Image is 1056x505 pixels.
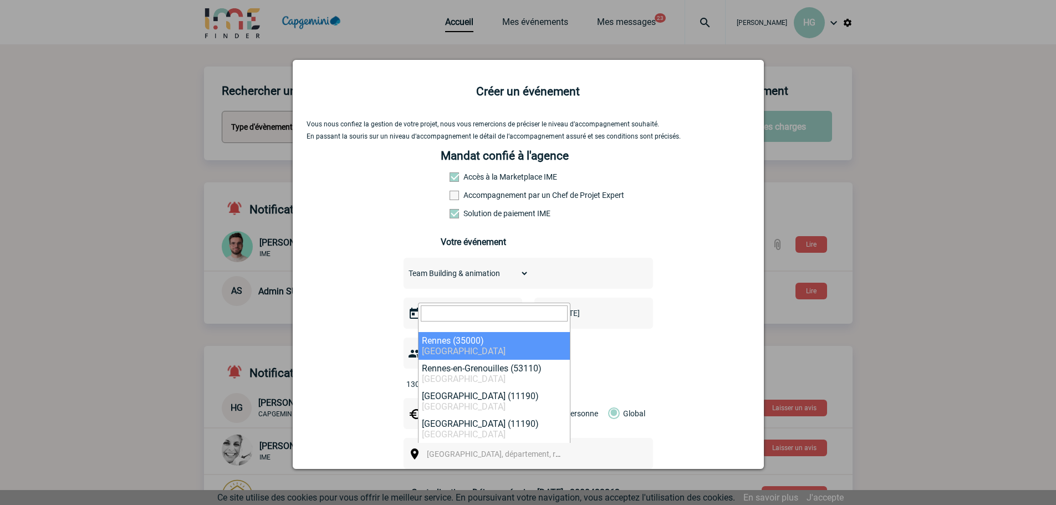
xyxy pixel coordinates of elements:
[307,85,750,98] h2: Créer un événement
[422,401,506,412] span: [GEOGRAPHIC_DATA]
[427,450,581,458] span: [GEOGRAPHIC_DATA], département, région...
[608,398,615,429] label: Global
[307,120,750,128] p: Vous nous confiez la gestion de votre projet, nous vous remercions de préciser le niveau d’accomp...
[404,377,508,391] input: Nombre de participants
[307,132,750,140] p: En passant la souris sur un niveau d’accompagnement le détail de l’accompagnement assuré et ses c...
[419,360,570,387] li: Rennes-en-Grenouilles (53110)
[419,415,570,443] li: [GEOGRAPHIC_DATA] (11190)
[419,332,570,360] li: Rennes (35000)
[441,237,615,247] h3: Votre événement
[554,306,631,320] input: Date de fin
[441,149,569,162] h4: Mandat confié à l'agence
[422,374,506,384] span: [GEOGRAPHIC_DATA]
[450,209,498,218] label: Conformité aux process achat client, Prise en charge de la facturation, Mutualisation de plusieur...
[450,191,498,200] label: Prestation payante
[419,387,570,415] li: [GEOGRAPHIC_DATA] (11190)
[422,346,506,356] span: [GEOGRAPHIC_DATA]
[422,429,506,440] span: [GEOGRAPHIC_DATA]
[450,172,498,181] label: Accès à la Marketplace IME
